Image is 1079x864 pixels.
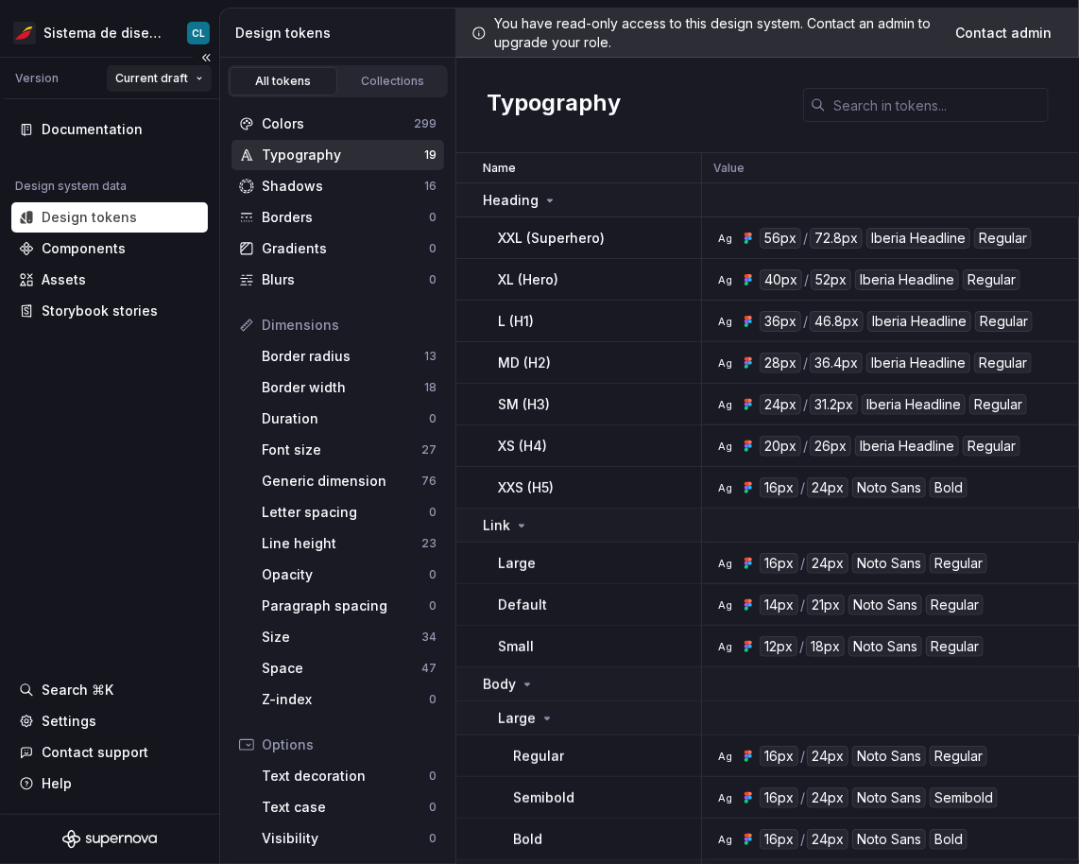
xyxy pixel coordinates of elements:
button: Contact support [11,737,208,768]
button: Help [11,769,208,799]
p: XXL (Superhero) [498,229,605,248]
a: Space47 [254,653,444,683]
p: Semibold [513,788,574,807]
div: Iberia Headline [866,228,970,249]
div: Iberia Headline [855,436,959,457]
div: / [799,636,804,657]
p: Bold [513,830,542,849]
div: Ag [718,397,733,412]
p: XS (H4) [498,437,547,456]
div: Regular [974,228,1032,249]
div: 72.8px [810,228,863,249]
div: / [803,353,808,373]
div: Noto Sans [848,636,922,657]
div: All tokens [236,74,331,89]
div: Noto Sans [852,477,926,498]
div: Regular [930,746,987,767]
div: Iberia Headline [862,394,966,415]
div: Space [262,659,421,678]
h2: Typography [487,88,621,122]
div: Iberia Headline [855,269,959,290]
div: Ag [718,272,733,287]
a: Design tokens [11,202,208,233]
div: 76 [421,474,437,489]
a: Generic dimension76 [254,466,444,496]
div: Iberia Headline [866,353,970,373]
p: XL (Hero) [498,270,558,289]
p: Large [498,554,536,573]
div: 0 [429,272,437,287]
p: Small [498,637,534,656]
div: / [803,228,808,249]
a: Colors299 [231,109,444,139]
div: 0 [429,505,437,520]
div: / [800,829,805,850]
a: Contact admin [943,16,1064,50]
button: Collapse sidebar [193,44,219,71]
div: 0 [429,411,437,426]
button: Search ⌘K [11,675,208,705]
div: CL [192,26,205,41]
a: Opacity0 [254,560,444,590]
div: 24px [760,394,801,415]
div: 0 [429,567,437,582]
div: Generic dimension [262,472,421,491]
a: Font size27 [254,435,444,465]
div: Ag [718,639,733,654]
div: Regular [969,394,1027,415]
a: Border width18 [254,372,444,403]
div: 27 [421,442,437,458]
p: Name [483,161,516,176]
a: Text case0 [254,792,444,822]
div: Text case [262,798,429,817]
a: Paragraph spacing0 [254,591,444,621]
div: Regular [926,636,984,657]
div: Iberia Headline [867,311,971,332]
div: 0 [429,831,437,846]
div: Borders [262,208,429,227]
div: / [803,436,808,457]
a: Borders0 [231,202,444,233]
div: 40px [760,269,802,290]
a: Components [11,233,208,264]
div: Font size [262,441,421,459]
div: Noto Sans [852,746,926,767]
a: Line height23 [254,528,444,559]
a: Border radius13 [254,341,444,372]
p: L (H1) [498,312,534,331]
div: Sistema de diseño Iberia [43,24,164,43]
div: / [800,553,805,574]
div: 16px [760,553,798,574]
div: / [803,394,808,415]
p: Regular [513,747,564,766]
div: Ag [718,790,733,805]
p: XXS (H5) [498,478,554,497]
p: You have read-only access to this design system. Contact an admin to upgrade your role. [494,14,935,52]
div: Semibold [930,787,998,808]
div: Settings [42,712,96,731]
div: / [800,787,805,808]
div: 47 [421,661,437,676]
div: Bold [930,477,968,498]
div: 24px [807,553,848,574]
div: Gradients [262,239,429,258]
a: Duration0 [254,404,444,434]
div: Ag [718,480,733,495]
div: 16px [760,787,798,808]
div: 0 [429,210,437,225]
div: Size [262,628,421,647]
div: Noto Sans [852,787,926,808]
div: 14px [760,595,798,615]
a: Size34 [254,622,444,652]
div: Noto Sans [852,829,926,850]
div: 24px [807,829,848,850]
div: 12px [760,636,797,657]
svg: Supernova Logo [62,830,157,849]
div: Components [42,239,126,258]
div: Opacity [262,565,429,584]
div: Typography [262,146,424,164]
div: Design system data [15,179,127,194]
div: Text decoration [262,767,429,786]
img: 55604660-494d-44a9-beb2-692398e9940a.png [13,22,36,44]
a: Documentation [11,114,208,145]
